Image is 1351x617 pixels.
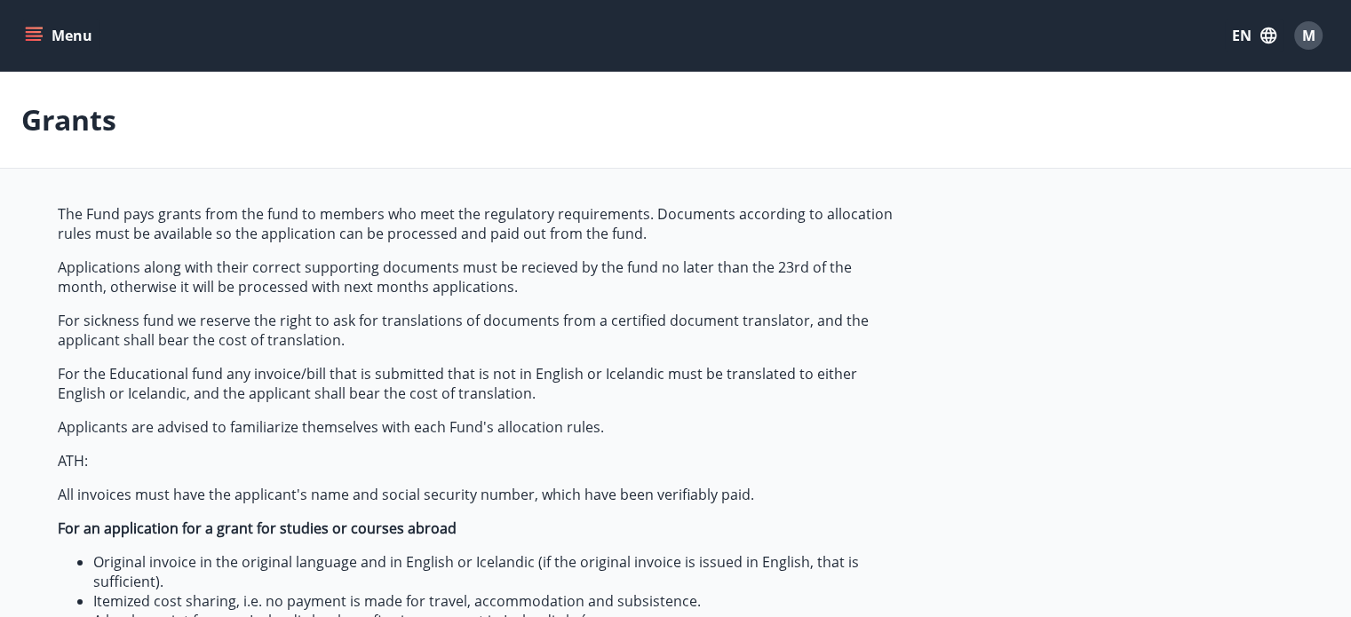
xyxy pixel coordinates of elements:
button: menu [21,20,99,51]
li: Original invoice in the original language and in English or Icelandic (if the original invoice is... [93,552,896,591]
p: All invoices must have the applicant's name and social security number, which have been verifiabl... [58,485,896,504]
p: ATH: [58,451,896,471]
li: Itemized cost sharing, i.e. no payment is made for travel, accommodation and subsistence. [93,591,896,611]
p: Applicants are advised to familiarize themselves with each Fund's allocation rules. [58,417,896,437]
button: EN [1225,20,1283,51]
strong: For an application for a grant for studies or courses abroad [58,518,457,538]
p: The Fund pays grants from the fund to members who meet the regulatory requirements. Documents acc... [58,204,896,243]
p: Grants [21,100,116,139]
p: For the Educational fund any invoice/bill that is submitted that is not in English or Icelandic m... [58,364,896,403]
p: For sickness fund we reserve the right to ask for translations of documents from a certified docu... [58,311,896,350]
p: Applications along with their correct supporting documents must be recieved by the fund no later ... [58,257,896,297]
span: M [1302,26,1315,45]
button: M [1287,14,1330,57]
